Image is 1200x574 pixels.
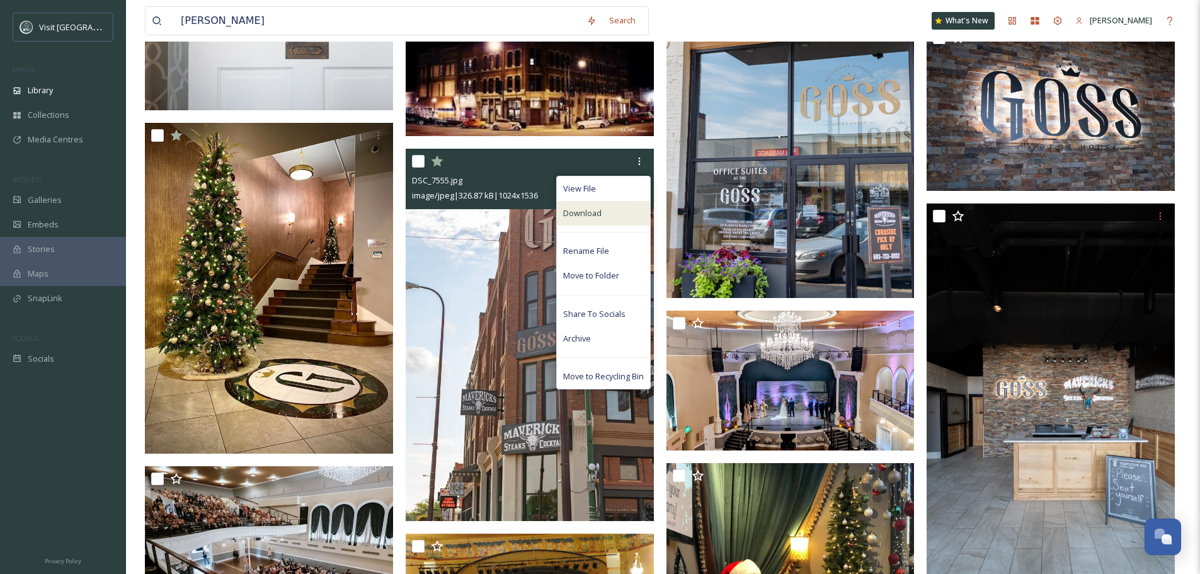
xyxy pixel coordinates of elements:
[45,557,81,565] span: Privacy Policy
[563,370,644,382] span: Move to Recycling Bin
[563,308,626,320] span: Share To Socials
[13,333,38,343] span: SOCIALS
[932,12,995,30] a: What's New
[174,7,580,35] input: Search your library
[406,11,654,136] img: goss opera house night time.jpg
[28,134,83,146] span: Media Centres
[406,149,654,521] img: DSC_7555.jpg
[563,270,619,282] span: Move to Folder
[1090,14,1152,26] span: [PERSON_NAME]
[412,175,462,186] span: DSC_7555.jpg
[1069,8,1158,33] a: [PERSON_NAME]
[28,219,59,231] span: Embeds
[28,243,55,255] span: Stories
[28,84,53,96] span: Library
[28,268,49,280] span: Maps
[39,21,137,33] span: Visit [GEOGRAPHIC_DATA]
[563,333,591,345] span: Archive
[603,8,642,33] div: Search
[28,109,69,121] span: Collections
[666,311,915,451] img: ceremony.jpg
[28,194,62,206] span: Galleries
[145,123,393,454] img: goss christmas.jpg
[1145,519,1181,555] button: Open Chat
[45,553,81,568] a: Privacy Policy
[20,21,33,33] img: watertown-convention-and-visitors-bureau.jpg
[563,245,609,257] span: Rename File
[563,183,596,195] span: View File
[563,207,602,219] span: Download
[927,25,1175,191] img: DSC_8913.jpg
[412,190,538,201] span: image/jpeg | 326.87 kB | 1024 x 1536
[28,353,54,365] span: Socials
[28,292,62,304] span: SnapLink
[13,65,35,74] span: MEDIA
[13,175,42,184] span: WIDGETS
